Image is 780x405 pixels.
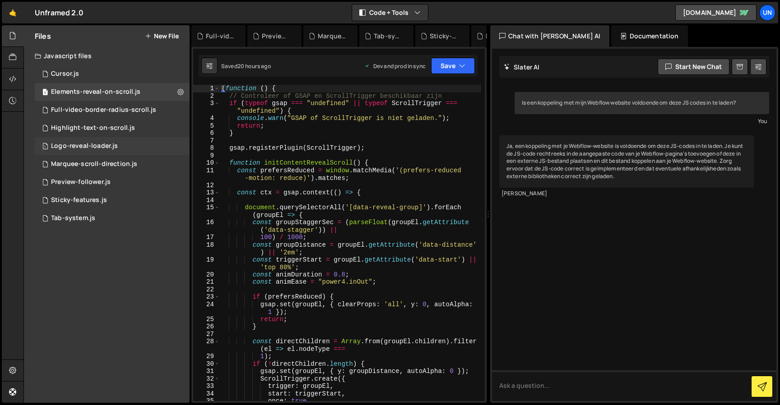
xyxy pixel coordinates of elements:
[193,278,220,286] div: 21
[374,32,403,41] div: Tab-system.js
[51,214,95,222] div: Tab-system.js
[318,32,347,41] div: Marquee-scroll-direction.js
[51,70,79,78] div: Cursor.js
[24,47,190,65] div: Javascript files
[193,375,220,383] div: 32
[51,142,118,150] div: Logo-reveal-loader.js
[206,32,235,41] div: Full-video-border-radius-scroll.js
[35,83,190,101] div: 17225/47959.js
[35,137,190,155] div: 17225/47969.js
[2,2,24,23] a: 🤙
[193,293,220,301] div: 23
[364,62,426,70] div: Dev and prod in sync
[431,58,475,74] button: Save
[193,338,220,353] div: 28
[675,5,757,21] a: [DOMAIN_NAME]
[193,241,220,256] div: 18
[193,368,220,375] div: 31
[193,397,220,405] div: 35
[193,159,220,167] div: 10
[35,119,190,137] div: 17225/47970.js
[35,31,51,41] h2: Files
[193,92,220,100] div: 2
[35,65,190,83] div: 17225/47968.js
[42,143,48,151] span: 1
[499,135,754,188] div: Ja, een koppeling met je Webflow-website is voldoende om deze JS-codes in te laden. Je kunt de JS...
[611,25,687,47] div: Documentation
[193,316,220,323] div: 25
[352,5,428,21] button: Code + Tools
[193,129,220,137] div: 6
[35,155,190,173] div: 17225/47975.js
[193,286,220,294] div: 22
[51,196,107,204] div: Sticky-features.js
[193,144,220,152] div: 8
[193,256,220,271] div: 19
[193,271,220,279] div: 20
[193,115,220,122] div: 4
[193,189,220,197] div: 13
[486,32,515,41] div: Highlight-text-on-scroll.js
[262,32,291,41] div: Preview-follower.js
[517,116,767,126] div: You
[193,152,220,160] div: 9
[145,32,179,40] button: New File
[51,160,137,168] div: Marquee-scroll-direction.js
[193,323,220,331] div: 26
[35,101,190,119] div: 17225/47977.js
[193,100,220,115] div: 3
[193,182,220,189] div: 12
[42,89,48,97] span: 1
[759,5,775,21] a: Un
[490,25,609,47] div: Chat with [PERSON_NAME] AI
[504,63,540,71] h2: Slater AI
[430,32,459,41] div: Sticky-features.js
[193,390,220,398] div: 34
[193,85,220,92] div: 1
[193,360,220,368] div: 30
[193,122,220,130] div: 5
[193,197,220,204] div: 14
[221,62,271,70] div: Saved
[51,88,140,96] div: Elements-reveal-on-scroll.js
[237,62,271,70] div: 20 hours ago
[51,124,135,132] div: Highlight-text-on-scroll.js
[501,190,752,198] div: [PERSON_NAME]
[193,301,220,316] div: 24
[35,173,190,191] div: 17225/47976.js
[193,137,220,145] div: 7
[35,191,190,209] div: 17225/47971.js
[51,106,156,114] div: Full-video-border-radius-scroll.js
[193,167,220,182] div: 11
[193,204,220,219] div: 15
[193,219,220,234] div: 16
[35,7,84,18] div: Unframed 2.0
[193,353,220,360] div: 29
[658,59,729,75] button: Start new chat
[193,382,220,390] div: 33
[193,234,220,241] div: 17
[35,209,190,227] div: 17225/47973.js
[193,331,220,338] div: 27
[515,92,769,114] div: Is een koppeling met mijn Webflow website voldoende om deze JS codes in te laden?
[51,178,111,186] div: Preview-follower.js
